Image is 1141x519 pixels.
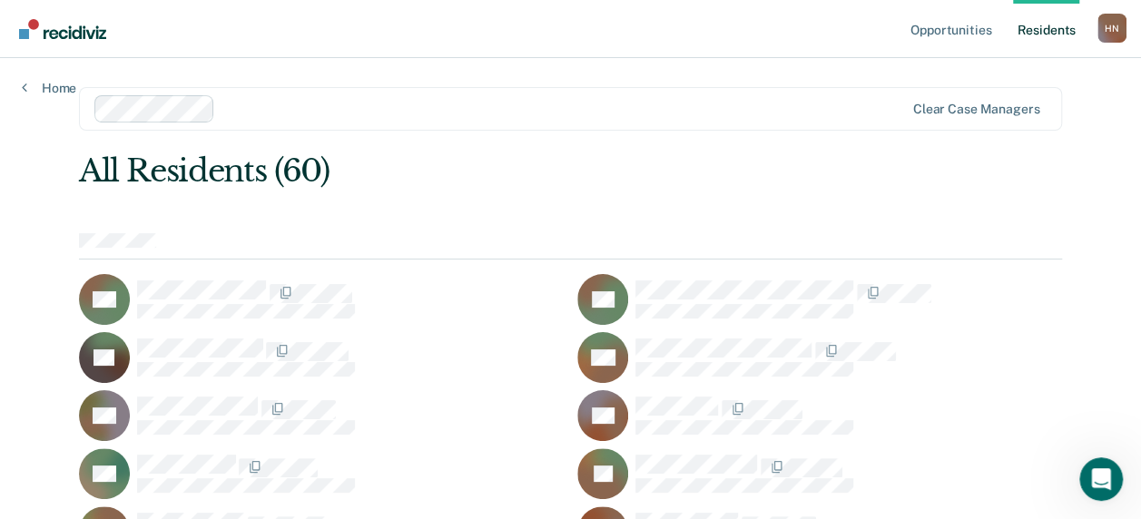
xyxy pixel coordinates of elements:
iframe: Intercom live chat [1079,457,1123,501]
div: All Residents (60) [79,152,866,190]
div: H N [1097,14,1126,43]
a: Home [22,80,76,96]
button: Profile dropdown button [1097,14,1126,43]
img: Recidiviz [19,19,106,39]
div: Clear case managers [913,102,1039,117]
